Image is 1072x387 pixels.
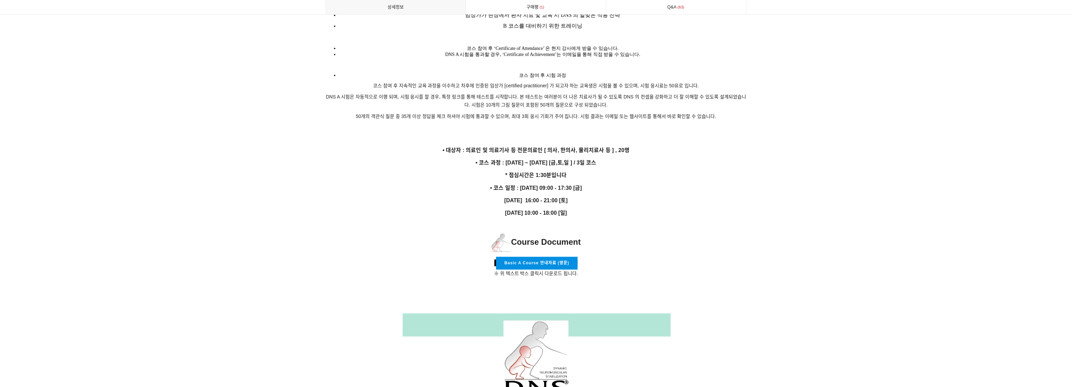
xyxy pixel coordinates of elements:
strong: [DATE] 10:00 - 18:00 [일] [505,210,567,216]
strong: [DATE] 16:00 - 21:00 [토] [504,198,568,203]
span: DNS A 시험은 자동적으로 이행 되며, 시험 응시를 할 경우, 특정 링크를 통해 테스트를 시작합니다. 본 테스트는 여러분이 더 나은 치료사가 될 수 있도록 DNS 의 컨셉을... [326,94,746,108]
span: Basic A Course 안내자료 (영문) [504,261,569,265]
span: 코스 참여 후 ‘Certificate of Attendance’ 은 현지 강사에게 받을 수 있습니다. [467,46,619,51]
strong: • 대상자 : 의료인 및 의료기사 등 전문의료인 [ 의사, 한의사, 물리치료사 등 ] , 20명 [442,147,629,153]
span: 63 [677,4,685,11]
span: ※ 위 텍스트 박스 클릭시 다운로드 됩니다. [494,271,578,276]
strong: * 점심시간은 1:30분입니다 [505,172,566,178]
span: 50개의 객관식 질문 중 35개 이상 정답을 체크 하셔야 시험에 통과할 수 있으며, 최대 3회 응시 기회가 주어 집니다. 시험 결과는 이메일 또는 웹사이트를 통해서 바로 확인... [356,114,716,119]
a: Basic A Course 안내자료 (영문) [496,257,578,269]
strong: • 코스 과정 : [DATE] ~ [DATE] [금,토,일 ] / 3일 코스 [476,160,596,166]
span: 코스 참여 후 지속적인 교육 과정을 이수하고 차후에 인증된 임상가 [certified practitioner] 가 되고자 하는 교육생은 시험을 볼 수 있으며, 시험 응시료는 ... [373,83,699,88]
span: 1 [539,4,545,11]
span: Course Document [491,237,581,246]
span: DNS A 시험을 통과할 경우, ‘Certificate of Achievement’는 이메일을 통해 직접 받을 수 있습니다. [445,52,640,57]
span: 코스 참여 후 시험 과정 [519,73,566,78]
span: B 코스를 대비하기 위한 트레이닝 [503,23,582,29]
img: 1597e3e65a0d2.png [491,233,511,252]
strong: • 코스 일정 : [DATE] 09:00 - 17:30 [금] [490,185,582,191]
span: 임상가가 현장에서 환자 치료 및 교육 시 DNS 의 알맞은 적용 전략 [465,12,620,18]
